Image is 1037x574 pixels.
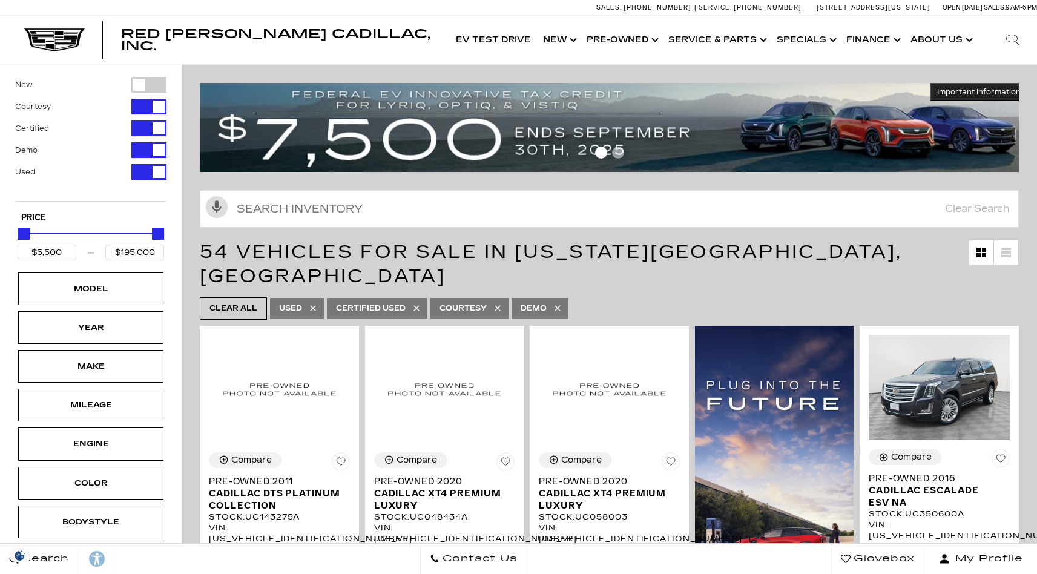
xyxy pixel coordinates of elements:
[209,335,350,443] img: 2011 Cadillac DTS Platinum Collection
[15,77,166,201] div: Filter by Vehicle Type
[18,506,163,538] div: BodystyleBodystyle
[869,449,941,465] button: Compare Vehicle
[19,550,69,567] span: Search
[539,512,680,523] div: Stock : UC058003
[209,301,257,316] span: Clear All
[374,487,506,512] span: Cadillac XT4 Premium Luxury
[831,544,924,574] a: Glovebox
[561,455,602,466] div: Compare
[662,16,771,64] a: Service & Parts
[18,350,163,383] div: MakeMake
[581,16,662,64] a: Pre-Owned
[539,475,680,512] a: Pre-Owned 2020Cadillac XT4 Premium Luxury
[539,487,671,512] span: Cadillac XT4 Premium Luxury
[869,472,1010,509] a: Pre-Owned 2016Cadillac Escalade ESV NA
[624,4,691,12] span: [PHONE_NUMBER]
[817,4,930,12] a: [STREET_ADDRESS][US_STATE]
[152,228,164,240] div: Maximum Price
[374,475,506,487] span: Pre-Owned 2020
[61,321,121,334] div: Year
[15,144,38,156] label: Demo
[200,241,902,287] span: 54 Vehicles for Sale in [US_STATE][GEOGRAPHIC_DATA], [GEOGRAPHIC_DATA]
[420,544,527,574] a: Contact Us
[61,437,121,450] div: Engine
[209,487,341,512] span: Cadillac DTS Platinum Collection
[21,213,160,223] h5: Price
[537,16,581,64] a: New
[450,16,537,64] a: EV Test Drive
[869,520,1010,541] div: VIN: [US_VEHICLE_IDENTIFICATION_NUMBER]
[206,196,228,218] svg: Click to toggle on voice search
[539,475,671,487] span: Pre-Owned 2020
[924,544,1037,574] button: Open user profile menu
[61,515,121,529] div: Bodystyle
[61,477,121,490] div: Color
[18,389,163,421] div: MileageMileage
[18,311,163,344] div: YearYear
[521,301,547,316] span: Demo
[930,83,1028,101] button: Important Information
[231,455,272,466] div: Compare
[595,147,607,159] span: Go to slide 1
[61,282,121,295] div: Model
[904,16,976,64] a: About Us
[209,475,350,512] a: Pre-Owned 2011Cadillac DTS Platinum Collection
[937,87,1021,97] span: Important Information
[18,427,163,460] div: EngineEngine
[694,4,805,11] a: Service: [PHONE_NUMBER]
[121,28,438,52] a: Red [PERSON_NAME] Cadillac, Inc.
[15,166,35,178] label: Used
[439,550,518,567] span: Contact Us
[397,455,437,466] div: Compare
[374,523,515,544] div: VIN: [US_VEHICLE_IDENTIFICATION_NUMBER]
[15,122,49,134] label: Certified
[851,550,915,567] span: Glovebox
[121,27,430,53] span: Red [PERSON_NAME] Cadillac, Inc.
[200,190,1019,228] input: Search Inventory
[699,4,732,12] span: Service:
[209,512,350,523] div: Stock : UC143275A
[209,475,341,487] span: Pre-Owned 2011
[15,79,33,91] label: New
[539,335,680,443] img: 2020 Cadillac XT4 Premium Luxury
[891,452,932,463] div: Compare
[869,335,1010,440] img: 2016 Cadillac Escalade ESV NA
[209,452,281,468] button: Compare Vehicle
[992,449,1010,472] button: Save Vehicle
[374,452,447,468] button: Compare Vehicle
[374,475,515,512] a: Pre-Owned 2020Cadillac XT4 Premium Luxury
[869,509,1010,520] div: Stock : UC350600A
[771,16,840,64] a: Specials
[15,101,51,113] label: Courtesy
[279,301,302,316] span: Used
[332,452,350,475] button: Save Vehicle
[374,335,515,443] img: 2020 Cadillac XT4 Premium Luxury
[6,549,34,562] section: Click to Open Cookie Consent Modal
[840,16,904,64] a: Finance
[1006,4,1037,12] span: 9 AM-6 PM
[950,550,1023,567] span: My Profile
[539,452,611,468] button: Compare Vehicle
[24,28,85,51] img: Cadillac Dark Logo with Cadillac White Text
[496,452,515,475] button: Save Vehicle
[18,467,163,500] div: ColorColor
[439,301,487,316] span: Courtesy
[18,245,76,260] input: Minimum
[61,398,121,412] div: Mileage
[18,223,164,260] div: Price
[869,484,1001,509] span: Cadillac Escalade ESV NA
[984,4,1006,12] span: Sales:
[200,83,1028,172] a: vrp-tax-ending-august-version
[209,523,350,544] div: VIN: [US_VEHICLE_IDENTIFICATION_NUMBER]
[596,4,694,11] a: Sales: [PHONE_NUMBER]
[336,301,406,316] span: Certified Used
[105,245,164,260] input: Maximum
[734,4,802,12] span: [PHONE_NUMBER]
[662,452,680,475] button: Save Vehicle
[374,512,515,523] div: Stock : UC048434A
[18,228,30,240] div: Minimum Price
[61,360,121,373] div: Make
[869,472,1001,484] span: Pre-Owned 2016
[596,4,622,12] span: Sales:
